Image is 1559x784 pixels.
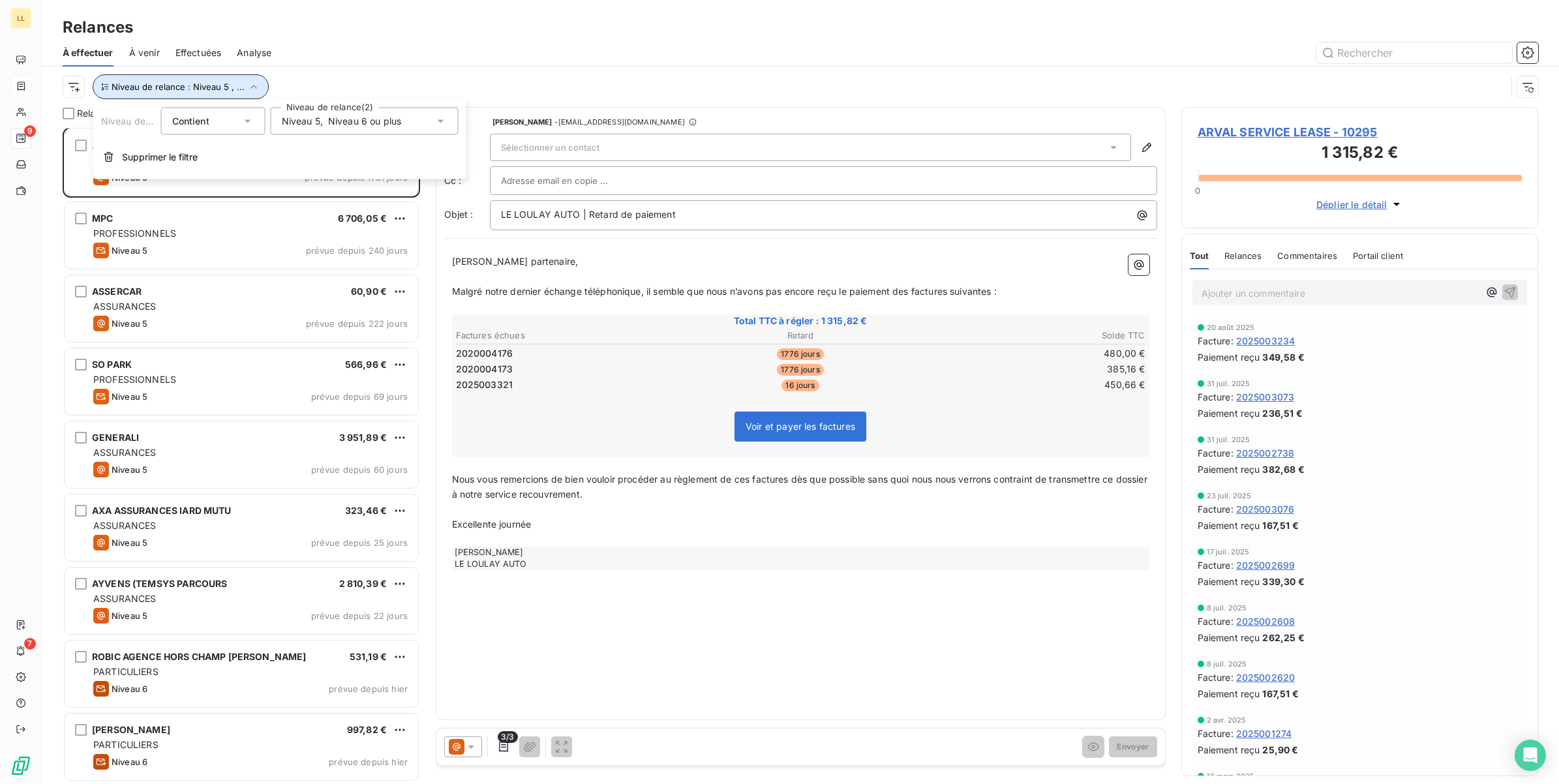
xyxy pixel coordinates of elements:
span: AXA ASSURANCES IARD MUTU [92,505,232,516]
span: Paiement reçu [1198,406,1260,420]
span: Analyse [237,46,271,59]
span: PROFESSIONNELS [93,374,176,385]
span: prévue depuis 60 jours [311,464,408,475]
span: prévue depuis hier [329,684,408,694]
span: Malgré notre dernier échange téléphonique, il semble que nous n’avons pas encore reçu le paiement... [452,286,997,297]
span: Niveau 5 [112,391,147,402]
span: 8 juil. 2025 [1207,604,1247,612]
span: [PERSON_NAME] [492,118,552,126]
span: 339,30 € [1262,575,1304,588]
span: 25,90 € [1262,743,1298,757]
span: ASSERCAR [92,286,142,297]
button: Déplier le détail [1312,197,1407,212]
span: Niveau 6 ou plus [328,115,401,128]
span: 16 jours [781,380,819,391]
span: 2025003073 [1236,390,1295,404]
th: Factures échues [455,329,685,342]
button: Supprimer le filtre [93,143,466,172]
span: 2025002699 [1236,558,1295,572]
span: Supprimer le filtre [122,151,198,164]
span: Sélectionner un contact [501,142,599,153]
span: ARVAL SERVICE LEASE [92,140,196,151]
span: 3 951,89 € [339,432,387,443]
span: Paiement reçu [1198,743,1260,757]
button: Niveau de relance : Niveau 5 , ... [93,74,269,99]
span: 323,46 € [345,505,387,516]
span: 7 [24,638,36,650]
span: 0 [1195,185,1200,196]
span: ASSURANCES [93,520,157,531]
span: Contient [172,115,209,126]
span: Niveau 6 [112,684,147,694]
span: Portail client [1353,250,1403,261]
span: 17 juil. 2025 [1207,548,1250,556]
span: - [EMAIL_ADDRESS][DOMAIN_NAME] [554,118,684,126]
td: 385,16 € [916,362,1146,376]
img: Logo LeanPay [10,755,31,776]
span: PARTICULIERS [93,666,159,677]
span: 2020004176 [456,347,513,360]
span: ASSURANCES [93,593,157,604]
span: De : [444,115,490,128]
span: Voir et payer les factures [746,421,855,432]
span: Total TTC à régler : 1 315,82 € [454,314,1147,327]
span: 2025002738 [1236,446,1295,460]
span: 1776 jours [777,364,824,376]
div: Open Intercom Messenger [1515,740,1546,771]
span: Commentaires [1277,250,1337,261]
span: Nous vous remercions de bien vouloir procéder au règlement de ces factures dès que possible sans ... [452,474,1150,500]
span: 2025003234 [1236,334,1295,348]
span: Paiement reçu [1198,631,1260,644]
span: Objet : [444,209,474,220]
span: Tout [1190,250,1209,261]
span: 2020004173 [456,363,513,376]
span: Facture : [1198,727,1234,740]
span: ASSURANCES [93,301,157,312]
span: Relances [77,107,116,120]
span: 2025002608 [1236,614,1295,628]
span: 23 juil. 2025 [1207,492,1252,500]
span: 8 juil. 2025 [1207,660,1247,668]
span: 2 810,39 € [339,578,387,589]
span: 2025002620 [1236,671,1295,684]
span: 6 706,05 € [338,213,387,224]
span: Paiement reçu [1198,687,1260,701]
span: 2025003076 [1236,502,1295,516]
span: [PERSON_NAME] partenaire, [452,256,579,267]
span: Niveau de relance [101,115,181,127]
button: Envoyer [1109,736,1157,757]
td: 450,66 € [916,378,1146,392]
span: ASSURANCES [93,447,157,458]
span: Facture : [1198,671,1234,684]
span: [PERSON_NAME] [92,724,170,735]
span: 566,96 € [345,359,387,370]
input: Adresse email en copie ... [501,171,641,190]
label: Cc : [444,174,490,187]
span: Facture : [1198,614,1234,628]
span: PARTICULIERS [93,739,159,750]
span: Excellente journée [452,519,532,530]
span: 3/3 [498,731,517,743]
span: 997,82 € [347,724,387,735]
h3: Relances [63,16,133,39]
span: 60,90 € [351,286,387,297]
span: 167,51 € [1262,519,1298,532]
span: 20 août 2025 [1207,324,1255,331]
span: À effectuer [63,46,114,59]
span: 262,25 € [1262,631,1304,644]
span: Niveau 5 [112,318,147,329]
span: 31 juil. 2025 [1207,436,1250,444]
span: ARVAL SERVICE LEASE - 10295 [1198,123,1522,141]
span: Déplier le détail [1316,198,1387,211]
div: LL [10,8,31,29]
span: LE LOULAY AUTO | Retard de paiement [501,209,676,220]
div: grid [63,128,420,784]
span: , [320,115,323,128]
span: 349,58 € [1262,350,1304,364]
span: Facture : [1198,446,1234,460]
span: Paiement reçu [1198,519,1260,532]
span: 2025001274 [1236,727,1292,740]
span: Niveau 5 [112,464,147,475]
span: Paiement reçu [1198,575,1260,588]
span: ROBIC AGENCE HORS CHAMP [PERSON_NAME] [92,651,307,662]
